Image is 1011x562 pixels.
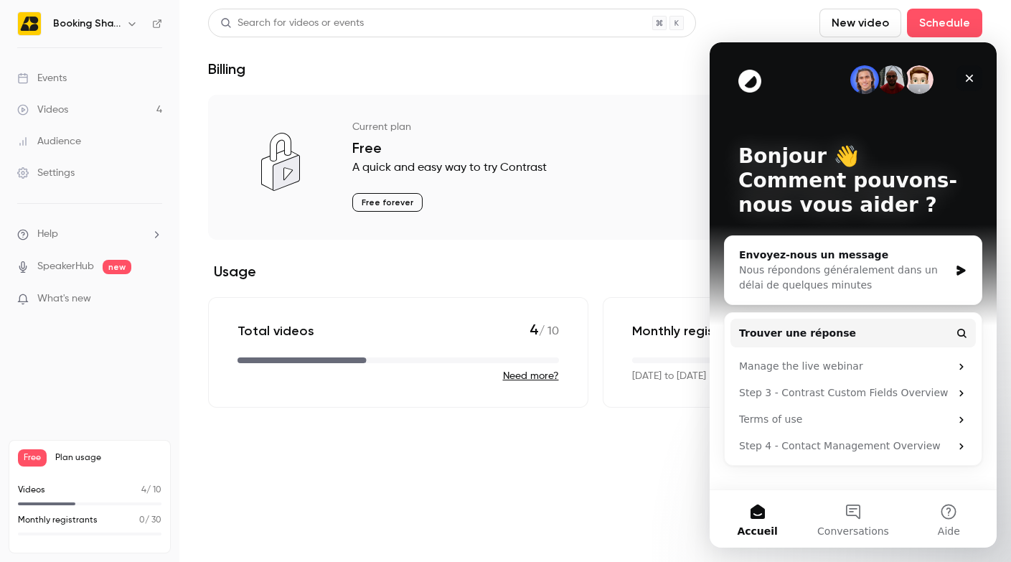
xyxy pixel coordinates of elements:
[18,449,47,467] span: Free
[503,369,559,383] button: Need more?
[530,321,539,338] span: 4
[37,291,91,306] span: What's new
[208,60,245,78] h1: Billing
[352,159,954,177] p: A quick and easy way to try Contrast
[632,369,706,384] p: [DATE] to [DATE]
[139,516,145,525] span: 0
[632,322,752,339] p: Monthly registrants
[18,484,45,497] p: Videos
[17,166,75,180] div: Settings
[145,293,162,306] iframe: Noticeable Trigger
[18,12,41,35] img: Booking Shake
[37,227,58,242] span: Help
[208,95,982,408] section: billing
[17,103,68,117] div: Videos
[352,120,411,134] p: Current plan
[103,260,131,274] span: new
[141,486,146,495] span: 4
[352,139,954,156] p: Free
[710,42,997,548] iframe: Intercom live chat
[530,321,559,340] p: / 10
[208,263,982,280] h2: Usage
[220,16,364,31] div: Search for videos or events
[53,17,121,31] h6: Booking Shake
[17,134,81,149] div: Audience
[819,9,901,37] button: New video
[17,227,162,242] li: help-dropdown-opener
[17,71,67,85] div: Events
[907,9,982,37] button: Schedule
[55,452,161,464] span: Plan usage
[352,193,423,212] p: Free forever
[141,484,161,497] p: / 10
[18,514,98,527] p: Monthly registrants
[139,514,161,527] p: / 30
[238,322,314,339] p: Total videos
[37,259,94,274] a: SpeakerHub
